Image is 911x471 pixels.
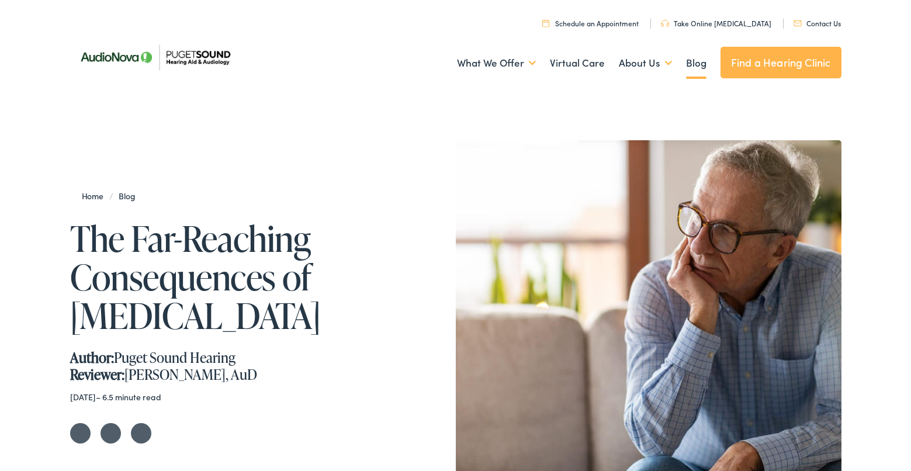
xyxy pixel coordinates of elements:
div: Puget Sound Hearing [PERSON_NAME], AuD [70,349,425,383]
a: Schedule an Appointment [542,18,639,28]
div: – 6.5 minute read [70,392,425,402]
a: Virtual Care [550,41,605,85]
strong: Reviewer: [70,365,124,384]
img: utility icon [794,20,802,26]
a: Blog [113,190,141,202]
a: Find a Hearing Clinic [721,47,841,78]
time: [DATE] [70,391,96,403]
a: Share on Twitter [70,423,91,444]
a: About Us [619,41,672,85]
a: Share on Facebook [101,423,121,444]
strong: Author: [70,348,114,367]
img: utility icon [542,19,549,27]
img: utility icon [661,20,669,27]
a: Blog [686,41,706,85]
span: / [82,190,141,202]
h1: The Far-Reaching Consequences of [MEDICAL_DATA] [70,219,425,335]
a: Share on LinkedIn [131,423,151,444]
a: Take Online [MEDICAL_DATA] [661,18,771,28]
a: Contact Us [794,18,841,28]
a: What We Offer [457,41,536,85]
a: Home [82,190,109,202]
